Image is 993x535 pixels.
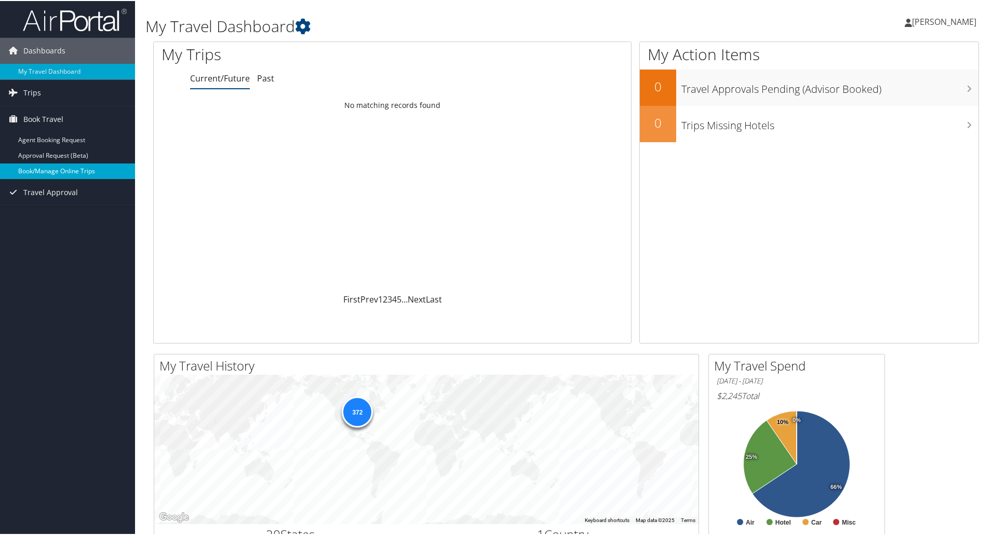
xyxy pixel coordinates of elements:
h2: 0 [640,77,676,94]
h6: Total [717,389,877,401]
a: Past [257,72,274,83]
td: No matching records found [154,95,631,114]
span: [PERSON_NAME] [912,15,976,26]
h2: My Travel History [159,356,699,374]
h1: My Travel Dashboard [145,15,706,36]
a: 2 [383,293,387,304]
span: Book Travel [23,105,63,131]
text: Hotel [775,518,791,525]
div: 372 [342,395,373,427]
h3: Travel Approvals Pending (Advisor Booked) [681,76,978,95]
a: 0Trips Missing Hotels [640,105,978,141]
span: Trips [23,79,41,105]
text: Misc [842,518,856,525]
text: Car [811,518,822,525]
a: Last [426,293,442,304]
tspan: 0% [793,416,801,422]
a: 4 [392,293,397,304]
span: Dashboards [23,37,65,63]
a: 5 [397,293,401,304]
a: 1 [378,293,383,304]
h1: My Trips [162,43,424,64]
span: Travel Approval [23,179,78,204]
tspan: 25% [746,453,757,459]
h1: My Action Items [640,43,978,64]
a: Open this area in Google Maps (opens a new window) [157,510,191,523]
button: Keyboard shortcuts [585,516,629,523]
img: airportal-logo.png [23,7,127,31]
a: Terms (opens in new tab) [681,516,695,522]
h2: My Travel Spend [714,356,884,374]
tspan: 10% [777,418,788,424]
text: Air [746,518,755,525]
a: Prev [360,293,378,304]
h2: 0 [640,113,676,131]
tspan: 66% [830,483,842,489]
img: Google [157,510,191,523]
span: Map data ©2025 [636,516,675,522]
a: 3 [387,293,392,304]
a: [PERSON_NAME] [905,5,987,36]
a: Current/Future [190,72,250,83]
a: Next [408,293,426,304]
span: $2,245 [717,389,742,401]
h3: Trips Missing Hotels [681,112,978,132]
h6: [DATE] - [DATE] [717,375,877,385]
a: First [343,293,360,304]
a: 0Travel Approvals Pending (Advisor Booked) [640,68,978,105]
span: … [401,293,408,304]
